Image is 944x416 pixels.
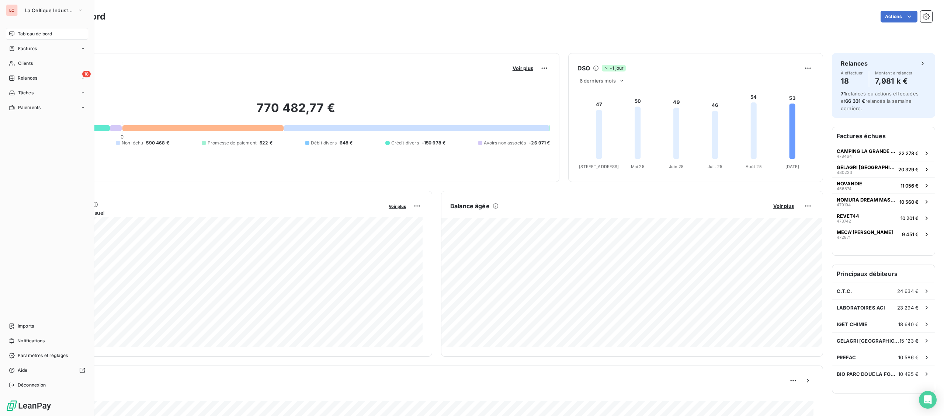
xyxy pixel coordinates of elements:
span: 480233 [837,170,852,175]
span: Paiements [18,104,41,111]
span: 23 294 € [897,305,919,311]
span: PREFAC [837,354,856,360]
span: C.T.C. [837,288,852,294]
tspan: Août 25 [745,164,761,169]
span: 472871 [837,235,850,240]
span: Imports [18,323,34,329]
span: 648 € [340,140,353,146]
span: Clients [18,60,33,67]
span: À effectuer [841,71,863,75]
span: 478464 [837,154,852,158]
div: LC [6,4,18,16]
h6: Factures échues [832,127,935,145]
span: La Celtique Industrielle [25,7,74,13]
span: REVET44 [837,213,859,219]
tspan: Juil. 25 [707,164,722,169]
span: 456874 [837,186,851,191]
span: 18 [82,71,91,77]
h6: DSO [577,64,590,73]
tspan: Juin 25 [669,164,684,169]
div: Open Intercom Messenger [919,391,937,409]
span: MECA'[PERSON_NAME] [837,229,893,235]
span: 71 [841,91,846,97]
tspan: Mai 25 [631,164,644,169]
span: NOVANDIE [837,181,862,186]
span: Paramètres et réglages [18,352,68,359]
span: 18 640 € [898,321,919,327]
tspan: [STREET_ADDRESS] [579,164,619,169]
span: Aide [18,367,28,374]
span: Promesse de paiement [208,140,257,146]
span: Montant à relancer [875,71,913,75]
span: 24 634 € [897,288,919,294]
button: Voir plus [386,203,408,209]
button: MECA'[PERSON_NAME]4728719 451 € [832,226,935,242]
span: 20 329 € [898,167,919,172]
span: Tableau de bord [18,31,52,37]
h6: Balance âgée [450,202,490,210]
span: 522 € [260,140,273,146]
span: relances ou actions effectuées et relancés la semaine dernière. [841,91,919,111]
a: Aide [6,364,88,376]
span: Notifications [17,338,45,344]
span: -26 971 € [529,140,550,146]
span: 473742 [837,219,851,223]
span: LABORATOIRES ACI [837,305,885,311]
span: NOMURA DREAM MASTER EUROPE [837,197,896,203]
span: Non-échu [122,140,143,146]
span: Voir plus [389,204,406,209]
span: Voir plus [513,65,533,71]
span: 6 derniers mois [580,78,616,84]
button: NOMURA DREAM MASTER EUROPE47919410 560 € [832,193,935,210]
h2: 770 482,77 € [42,101,550,123]
h4: 18 [841,75,863,87]
span: 11 056 € [900,183,919,189]
span: BIO PARC DOUE LA FONTAINE [837,371,898,377]
span: 10 586 € [898,354,919,360]
tspan: [DATE] [785,164,799,169]
h6: Principaux débiteurs [832,265,935,283]
span: Tâches [18,90,34,96]
span: Avoirs non associés [484,140,526,146]
span: -150 978 € [422,140,446,146]
h6: Relances [841,59,868,68]
button: Voir plus [510,65,535,71]
span: Chiffre d'affaires mensuel [42,209,383,217]
button: GELAGRI [GEOGRAPHIC_DATA]48023320 329 € [832,161,935,177]
span: -1 jour [602,65,626,71]
button: Actions [881,11,917,22]
h4: 7,981 k € [875,75,913,87]
span: Crédit divers [391,140,419,146]
button: NOVANDIE45687411 056 € [832,177,935,193]
span: 0 [121,134,124,140]
span: GELAGRI [GEOGRAPHIC_DATA] [837,164,895,170]
span: 22 278 € [899,150,919,156]
span: 15 123 € [899,338,919,344]
img: Logo LeanPay [6,400,52,412]
span: Factures [18,45,37,52]
span: IGET CHIMIE [837,321,868,327]
span: Voir plus [773,203,794,209]
button: Voir plus [771,203,796,209]
span: 66 331 € [845,98,865,104]
button: REVET4447374210 201 € [832,210,935,226]
span: 10 201 € [900,215,919,221]
button: CAMPING LA GRANDE VEYIERE47846422 278 € [832,145,935,161]
span: 9 451 € [902,231,919,237]
span: GELAGRI [GEOGRAPHIC_DATA] [837,338,899,344]
span: 590 468 € [146,140,169,146]
span: 10 495 € [898,371,919,377]
span: Déconnexion [18,382,46,388]
span: 479194 [837,203,851,207]
span: Relances [18,75,37,81]
span: 10 560 € [899,199,919,205]
span: Débit divers [311,140,337,146]
span: CAMPING LA GRANDE VEYIERE [837,148,896,154]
